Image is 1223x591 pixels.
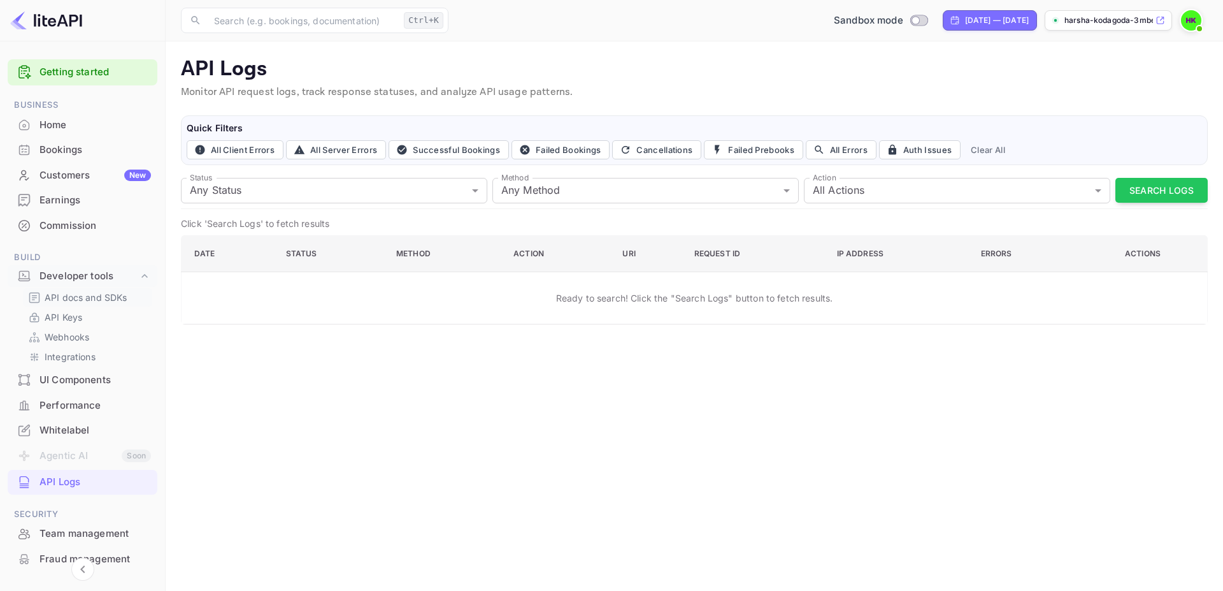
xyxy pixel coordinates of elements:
a: Performance [8,393,157,417]
div: Any Status [181,178,487,203]
a: Webhooks [28,330,147,344]
span: Security [8,507,157,522]
div: Customers [39,168,151,183]
div: API Logs [39,475,151,490]
div: Getting started [8,59,157,85]
div: Ctrl+K [404,12,443,29]
div: Home [39,118,151,133]
div: Developer tools [39,269,138,284]
div: UI Components [39,373,151,388]
div: Commission [8,214,157,238]
th: Date [182,235,276,272]
div: Team management [8,522,157,546]
a: Earnings [8,188,157,212]
th: Method [386,235,503,272]
a: API Logs [8,470,157,493]
div: UI Components [8,368,157,393]
div: Commission [39,219,151,233]
th: Action [503,235,612,272]
div: API Keys [23,308,152,326]
span: Sandbox mode [834,13,903,28]
button: All Server Errors [286,140,386,159]
p: Click 'Search Logs' to fetch results [181,217,1208,230]
div: Home [8,113,157,138]
div: Switch to Production mode [829,13,933,28]
div: New [124,170,151,181]
button: Search Logs [1115,178,1208,203]
button: Successful Bookings [389,140,509,159]
div: Integrations [23,347,152,366]
div: All Actions [804,178,1110,203]
p: API Keys [45,310,82,324]
div: Bookings [39,143,151,157]
button: Collapse navigation [71,558,94,581]
div: Earnings [8,188,157,213]
a: Team management [8,522,157,545]
a: API docs and SDKs [28,291,147,304]
a: API Keys [28,310,147,324]
p: Monitor API request logs, track response statuses, and analyze API usage patterns. [181,85,1208,100]
div: API docs and SDKs [23,288,152,307]
div: API Logs [8,470,157,495]
button: Failed Prebooks [704,140,803,159]
div: Developer tools [8,265,157,288]
a: Integrations [28,350,147,363]
button: All Errors [806,140,876,159]
button: Failed Bookings [511,140,610,159]
img: Harsha Kodagoda [1181,10,1201,31]
a: CustomersNew [8,163,157,187]
th: Errors [971,235,1081,272]
button: Clear All [966,140,1010,159]
th: URI [612,235,683,272]
p: Integrations [45,350,96,363]
div: CustomersNew [8,163,157,188]
p: Webhooks [45,330,89,344]
h6: Quick Filters [187,121,1202,135]
a: Commission [8,214,157,237]
p: API Logs [181,57,1208,82]
div: Fraud management [8,547,157,572]
a: Bookings [8,138,157,161]
span: Business [8,98,157,112]
th: Actions [1081,235,1207,272]
div: Performance [8,393,157,418]
img: LiteAPI logo [10,10,82,31]
label: Method [501,172,529,183]
div: Click to change the date range period [943,10,1037,31]
p: Ready to search! Click the "Search Logs" button to fetch results. [556,291,833,305]
a: UI Components [8,368,157,391]
p: harsha-kodagoda-3mbe3.... [1064,15,1153,26]
div: Whitelabel [39,423,151,438]
div: Performance [39,398,151,413]
label: Status [190,172,212,183]
a: Whitelabel [8,418,157,442]
th: Request ID [684,235,827,272]
input: Search (e.g. bookings, documentation) [206,8,399,33]
div: Whitelabel [8,418,157,443]
p: API docs and SDKs [45,291,127,304]
a: Home [8,113,157,136]
th: IP Address [827,235,971,272]
th: Status [276,235,386,272]
span: Build [8,251,157,265]
div: Webhooks [23,328,152,346]
a: Getting started [39,65,151,80]
div: Fraud management [39,552,151,567]
div: Bookings [8,138,157,163]
div: Earnings [39,193,151,208]
button: Cancellations [612,140,701,159]
label: Action [813,172,836,183]
a: Fraud management [8,547,157,571]
div: Any Method [492,178,799,203]
button: All Client Errors [187,140,283,159]
div: [DATE] — [DATE] [965,15,1029,26]
div: Team management [39,527,151,541]
button: Auth Issues [879,140,961,159]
